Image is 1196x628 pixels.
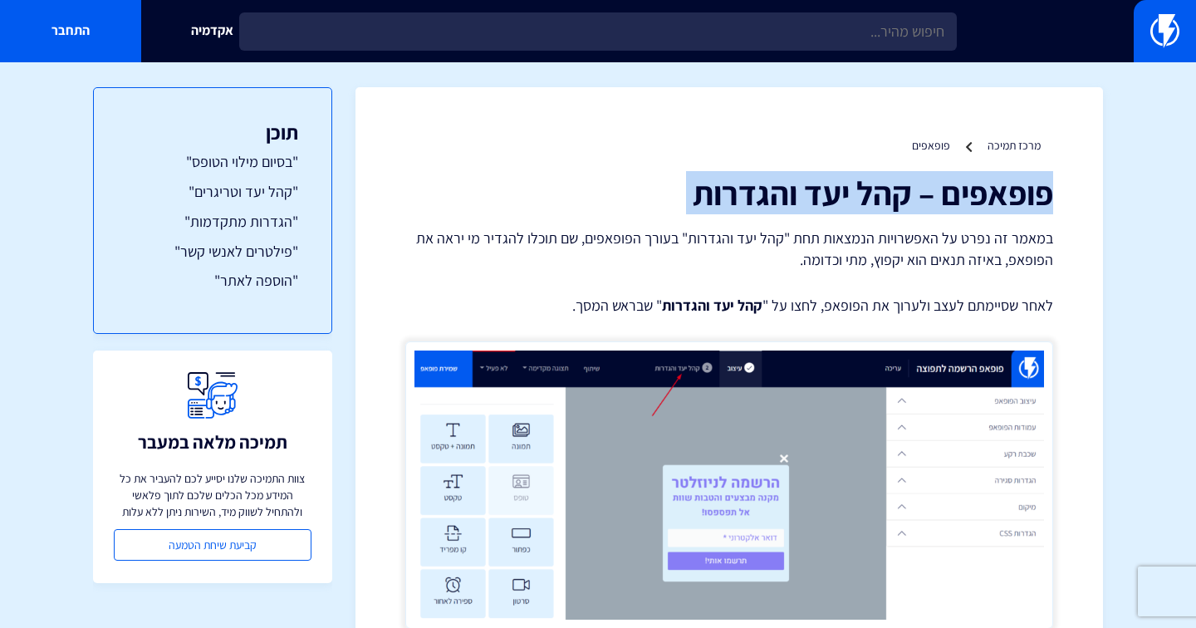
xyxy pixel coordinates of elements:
[127,151,298,173] a: "בסיום מילוי הטופס"
[127,211,298,233] a: "הגדרות מתקדמות"
[114,470,311,520] p: צוות התמיכה שלנו יסייע לכם להעביר את כל המידע מכל הכלים שלכם לתוך פלאשי ולהתחיל לשווק מיד, השירות...
[127,241,298,262] a: "פילטרים לאנשי קשר"
[239,12,957,51] input: חיפוש מהיר...
[405,295,1053,316] p: לאחר שסיימתם לעצב ולערוך את הפופאפ, לחצו על " " שבראש המסך.
[405,228,1053,270] p: במאמר זה נפרט על האפשרויות הנמצאות תחת "קהל יעד והגדרות" בעורך הפופאפים, שם תוכלו להגדיר מי יראה ...
[127,121,298,143] h3: תוכן
[405,174,1053,211] h1: פופאפים – קהל יעד והגדרות
[988,138,1041,153] a: מרכז תמיכה
[127,270,298,292] a: "הוספה לאתר"
[127,181,298,203] a: "קהל יעד וטריגרים"
[138,432,287,452] h3: תמיכה מלאה במעבר
[912,138,950,153] a: פופאפים
[662,296,762,315] strong: קהל יעד והגדרות
[114,529,311,561] a: קביעת שיחת הטמעה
